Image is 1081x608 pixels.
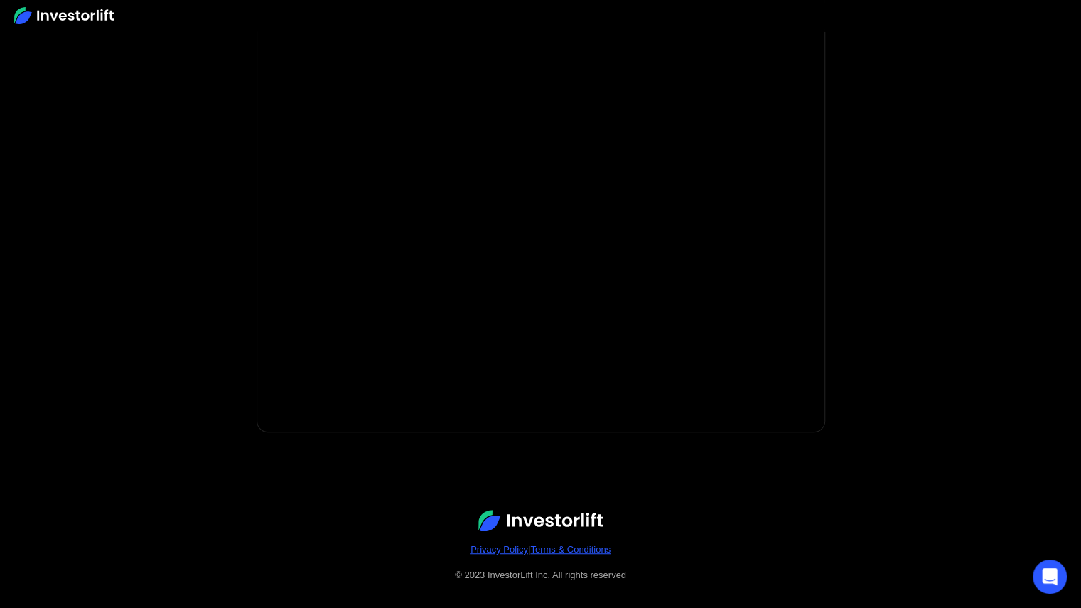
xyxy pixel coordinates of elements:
a: Privacy Policy [470,544,528,555]
div: | [28,543,1053,557]
a: Terms & Conditions [530,544,611,555]
div: Open Intercom Messenger [1033,560,1067,594]
div: © 2023 InvestorLift Inc. All rights reserved [28,568,1053,582]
